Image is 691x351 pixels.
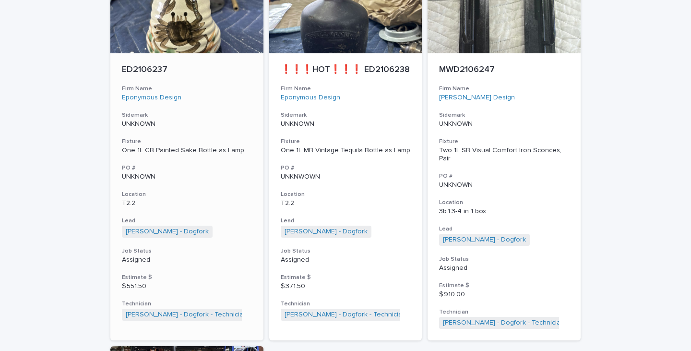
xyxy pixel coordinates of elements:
h3: Lead [281,217,411,225]
p: UNKNOWN [122,120,252,128]
h3: Estimate $ [439,282,569,290]
p: Assigned [281,256,411,264]
h3: Sidemark [122,111,252,119]
h3: Sidemark [281,111,411,119]
p: UNKNOWN [439,181,569,189]
h3: Firm Name [122,85,252,93]
a: [PERSON_NAME] - Dogfork [285,228,368,236]
p: UNKNWOWN [281,173,411,181]
h3: Location [281,191,411,198]
p: Assigned [439,264,569,272]
h3: PO # [122,164,252,172]
a: [PERSON_NAME] - Dogfork - Technician [285,311,406,319]
h3: Fixture [122,138,252,145]
h3: Firm Name [439,85,569,93]
div: One 1L MB Vintage Tequila Bottle as Lamp [281,146,411,155]
h3: Sidemark [439,111,569,119]
h3: Technician [122,300,252,308]
h3: Lead [122,217,252,225]
h3: Estimate $ [281,274,411,281]
a: Eponymous Design [122,94,181,102]
a: [PERSON_NAME] - Dogfork - Technician [443,319,564,327]
h3: Firm Name [281,85,411,93]
a: Eponymous Design [281,94,340,102]
a: [PERSON_NAME] - Dogfork - Technician [126,311,247,319]
p: UNKNOWN [439,120,569,128]
p: $ 551.50 [122,282,252,290]
p: T2.2 [122,199,252,207]
h3: Job Status [281,247,411,255]
div: Two 1L SB Visual Comfort Iron Sconces, Pair [439,146,569,163]
p: ❗❗❗HOT❗❗❗ ED2106238 [281,65,411,75]
h3: PO # [439,172,569,180]
p: $ 910.00 [439,290,569,299]
p: Assigned [122,256,252,264]
a: [PERSON_NAME] - Dogfork [443,236,526,244]
p: ED2106237 [122,65,252,75]
h3: Estimate $ [122,274,252,281]
a: [PERSON_NAME] - Dogfork [126,228,209,236]
p: 3b.1.3-4 in 1 box [439,207,569,216]
h3: Technician [281,300,411,308]
h3: Lead [439,225,569,233]
h3: Fixture [439,138,569,145]
h3: Technician [439,308,569,316]
h3: PO # [281,164,411,172]
p: T2.2 [281,199,411,207]
p: UNKNOWN [281,120,411,128]
p: MWD2106247 [439,65,569,75]
h3: Job Status [122,247,252,255]
div: One 1L CB Painted Sake Bottle as Lamp [122,146,252,155]
p: UNKNOWN [122,173,252,181]
h3: Job Status [439,255,569,263]
h3: Fixture [281,138,411,145]
h3: Location [439,199,569,206]
a: [PERSON_NAME] Design [439,94,515,102]
p: $ 371.50 [281,282,411,290]
h3: Location [122,191,252,198]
